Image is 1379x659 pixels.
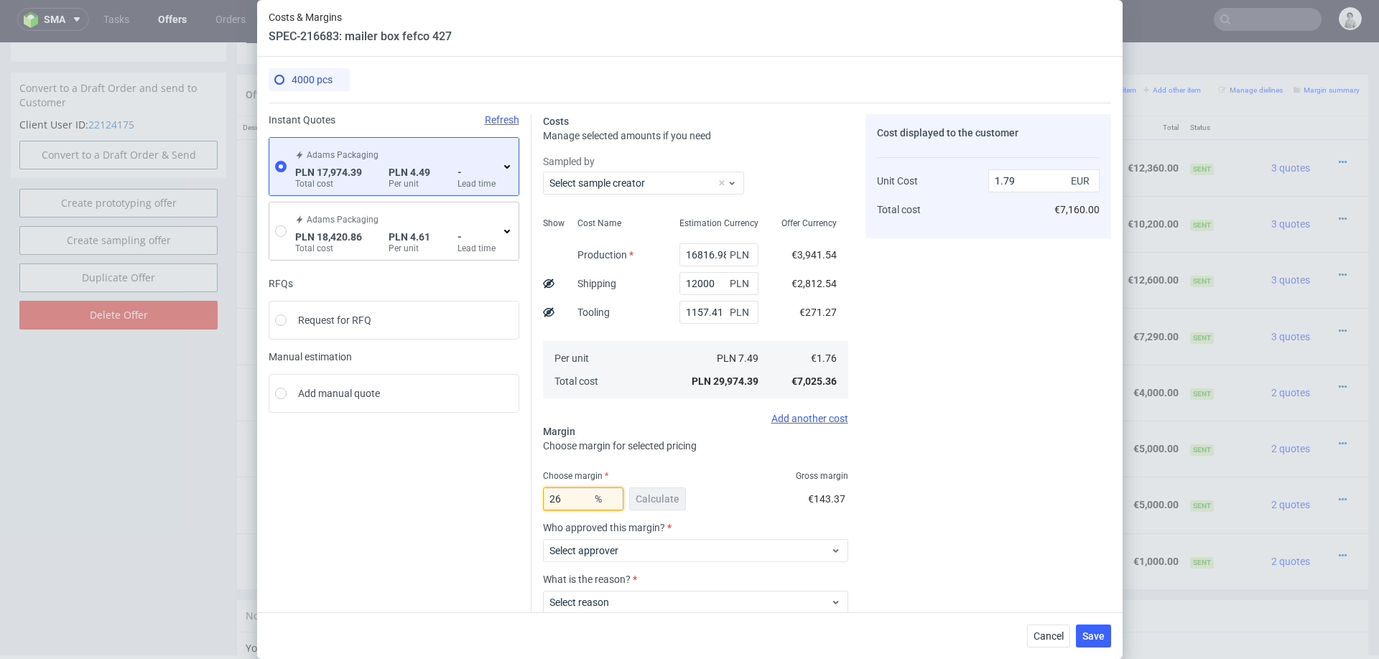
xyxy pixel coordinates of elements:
[914,491,1007,547] td: €1,000.00
[1027,625,1070,648] button: Cancel
[477,136,505,146] a: CAVT-1
[889,44,956,52] small: Add PIM line item
[477,248,505,258] a: CAVT-3
[877,204,921,215] span: Total cost
[380,345,414,356] strong: 771038
[458,231,496,243] span: -
[541,387,593,398] span: SPEC- 216684
[802,154,854,210] td: 4000
[389,231,430,243] span: PLN 4.61
[19,258,218,287] input: Delete Offer
[577,249,633,261] label: Production
[380,289,414,300] strong: 767154
[1294,44,1360,52] small: Margin summary
[877,175,918,187] span: Unit Cost
[380,513,414,525] strong: 771041
[1006,210,1091,266] td: €0.00
[549,545,618,556] label: Select approver
[1271,289,1310,300] span: 3 quotes
[554,352,589,364] span: Per unit
[808,493,845,505] span: €143.37
[1034,631,1064,641] span: Cancel
[605,218,658,230] span: SPEC- 214342
[237,74,374,98] th: Design
[1054,204,1100,215] span: €7,160.00
[389,243,430,254] label: Per unit
[1068,171,1097,191] span: EUR
[448,273,621,287] span: mailer box fefco 427, 422x312x132 cm
[1091,434,1184,490] td: €5,000.00
[448,441,539,456] span: mailer box fefco 427
[914,97,1007,154] td: €12,360.00
[541,443,593,454] span: SPEC- 216685
[477,473,505,483] a: CAVT-8
[1006,378,1091,434] td: €0.00
[251,388,323,424] img: ico-item-custom-a8f9c3db6a5631ce2f509e228e8b95abde266dc4376634de7b166047de09ff05.png
[251,445,323,481] img: ico-item-custom-a8f9c3db6a5631ce2f509e228e8b95abde266dc4376634de7b166047de09ff05.png
[727,245,756,265] span: PLN
[448,159,797,204] div: Boxesflow • Custom
[1091,266,1184,322] td: €7,290.00
[853,210,913,266] td: €3.15
[477,360,505,370] a: CAVT-6
[543,487,623,510] input: 0.00
[448,384,797,429] div: Boxesflow • Custom
[1190,290,1214,302] span: Sent
[791,278,837,289] span: €2,812.54
[251,164,323,200] img: ico-item-custom-a8f9c3db6a5631ce2f509e228e8b95abde266dc4376634de7b166047de09ff05.png
[1271,232,1310,243] span: 3 quotes
[269,278,519,289] div: RFQs
[246,47,269,58] span: Offer
[448,440,797,485] div: Boxesflow • Custom
[380,232,414,243] strong: 767153
[1219,44,1283,52] small: Manage dielines
[1190,458,1214,469] span: Sent
[1091,154,1184,210] td: €10,200.00
[914,74,1007,98] th: Net Total
[802,491,854,547] td: 1000
[1091,74,1184,98] th: Total
[549,177,645,189] label: Select sample creator
[307,214,379,225] span: Adams Packaging
[679,301,758,324] input: 0.00
[269,11,452,23] span: Costs & Margins
[448,385,539,399] span: mailer box fefco 427
[1082,631,1105,641] span: Save
[374,74,442,98] th: ID
[963,44,1051,52] small: Add line item from VMA
[853,97,913,154] td: €3.09
[448,473,505,483] span: Source:
[1190,402,1214,413] span: Sent
[448,103,797,148] div: Boxesflow • Custom
[1271,176,1310,187] span: 3 quotes
[791,249,837,261] span: €3,941.54
[448,104,614,118] span: mailer box fefco 427, 32x20.5x 10 cm
[11,30,226,75] div: Convert to a Draft Order and send to Customer
[1271,513,1310,525] span: 2 quotes
[543,440,697,452] span: Choose margin for selected pricing
[1091,378,1184,434] td: €5,000.00
[448,192,505,202] span: Source:
[802,97,854,154] td: 4000
[442,74,802,98] th: Name
[577,218,621,229] span: Cost Name
[458,178,496,190] label: Lead time
[543,413,848,424] div: Add another cost
[692,375,758,387] span: PLN 29,974.39
[549,597,609,608] label: Select reason
[269,351,519,363] span: Manual estimation
[543,154,848,169] label: Sampled by
[679,243,758,266] input: 0.00
[88,75,134,89] a: 22124175
[1006,491,1091,547] td: €0.00
[796,470,848,482] span: Gross margin
[554,375,598,387] span: Total cost
[1271,120,1310,131] span: 3 quotes
[448,304,505,314] span: Source:
[577,307,610,318] label: Tooling
[914,266,1007,322] td: €7,290.00
[914,210,1007,266] td: €12,600.00
[679,218,758,229] span: Estimation Currency
[19,184,218,212] a: Create sampling offer
[1190,233,1214,245] span: Sent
